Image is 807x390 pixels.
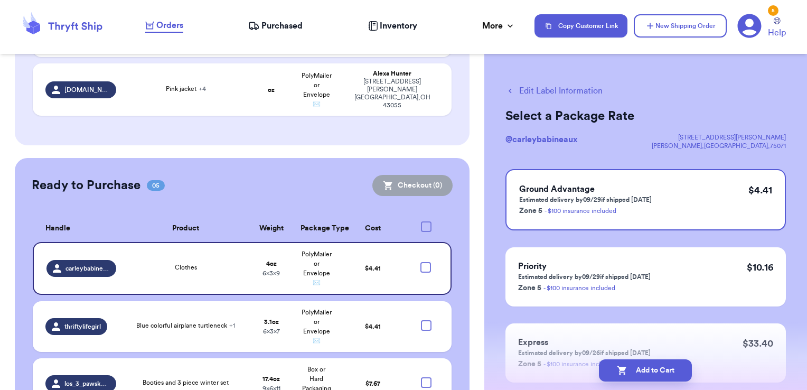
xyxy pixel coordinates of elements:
span: thriftylifegirl [64,322,101,331]
span: 05 [147,180,165,191]
span: 6 x 3 x 7 [263,328,280,335]
div: [PERSON_NAME] , [GEOGRAPHIC_DATA] , 75071 [652,142,786,150]
span: PolyMailer or Envelope ✉️ [302,309,332,344]
a: Orders [145,19,183,33]
span: Zone 5 [519,207,542,215]
span: Pink jacket [166,86,206,92]
span: Express [518,338,548,347]
a: Inventory [368,20,417,32]
div: [STREET_ADDRESS][PERSON_NAME] [652,133,786,142]
strong: 17.4 oz [262,376,280,382]
div: [STREET_ADDRESS][PERSON_NAME] [GEOGRAPHIC_DATA] , OH 43055 [345,78,439,109]
button: Add to Cart [599,359,692,382]
p: $ 10.16 [747,260,773,275]
span: + 4 [199,86,206,92]
span: $ 4.41 [365,265,381,272]
a: Purchased [248,20,303,32]
span: Ground Advantage [519,185,595,193]
th: Package Type [294,215,339,242]
span: + 1 [229,322,235,329]
span: PolyMailer or Envelope ✉️ [302,251,332,286]
th: Cost [339,215,407,242]
span: [DOMAIN_NAME][PERSON_NAME] [64,86,110,94]
p: Estimated delivery by 09/26 if shipped [DATE] [518,349,651,357]
span: Purchased [261,20,303,32]
div: More [482,20,515,32]
span: PolyMailer or Envelope ✉️ [302,72,332,107]
p: $ 4.41 [748,183,772,198]
span: los_3_pawsketeers [64,379,110,388]
button: New Shipping Order [634,14,727,38]
th: Product [123,215,249,242]
span: Inventory [380,20,417,32]
p: $ 33.40 [743,336,773,351]
span: Blue colorful airplane turtleneck [136,322,235,329]
strong: 4 oz [266,261,277,267]
span: Handle [45,223,70,234]
button: Copy Customer Link [534,14,627,38]
strong: 3.1 oz [264,319,279,325]
button: Checkout (0) [372,175,453,196]
span: Clothes [175,264,197,271]
span: 6 x 3 x 9 [262,270,280,276]
div: 5 [768,5,778,16]
span: Priority [518,262,547,271]
span: @ carleybabineaux [505,135,578,144]
span: Zone 5 [518,284,541,292]
span: $ 4.41 [365,323,381,330]
th: Weight [249,215,294,242]
div: Alexa Hunter [345,70,439,78]
span: Booties and 3 piece winter set [143,379,229,386]
h2: Ready to Purchase [32,177,140,194]
a: - $100 insurance included [543,285,615,291]
a: 5 [737,14,762,38]
span: Orders [156,19,183,32]
h2: Select a Package Rate [505,108,786,125]
span: Help [768,26,786,39]
button: Edit Label Information [505,85,603,97]
strong: oz [268,87,275,93]
span: carleybabineaux [65,264,110,273]
a: Help [768,17,786,39]
span: $ 7.67 [365,380,380,387]
p: Estimated delivery by 09/29 if shipped [DATE] [518,273,651,281]
a: - $100 insurance included [545,208,616,214]
p: Estimated delivery by 09/29 if shipped [DATE] [519,196,652,204]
